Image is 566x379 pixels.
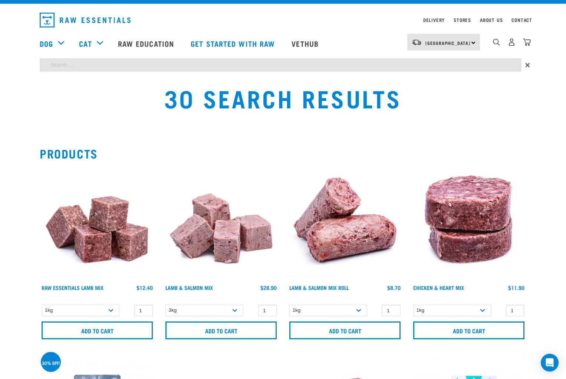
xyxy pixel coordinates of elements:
[42,321,153,339] input: Add to cart
[508,285,524,291] div: $11.90
[183,29,284,58] a: Get started with Raw
[164,166,279,281] img: 1029 Lamb Salmon Mix 01
[40,13,131,27] img: Raw Essentials Logo
[40,147,526,160] h2: Products
[40,58,521,72] input: Search...
[506,305,524,316] input: 1
[525,58,530,72] span: ×
[136,285,153,291] div: $12.40
[493,39,500,46] img: home-icon-1@2x.png
[411,166,526,281] img: Chicken and Heart Medallions
[108,84,458,111] h1: 30 Search Results
[40,38,53,49] a: Dog
[413,321,524,339] input: Add to cart
[508,38,516,46] img: user.png
[289,286,349,289] a: Lamb & Salmon Mix Roll
[165,321,277,339] input: Add to cart
[425,42,470,44] span: [GEOGRAPHIC_DATA]
[34,10,532,30] nav: dropdown navigation
[287,166,402,281] img: 1261 Lamb Salmon Roll 01
[541,354,559,372] div: Open Intercom Messenger
[511,19,532,21] a: Contact
[387,285,401,291] div: $8.70
[423,19,445,21] a: Delivery
[40,166,155,281] img: ?1041 RE Lamb Mix 01
[412,39,422,46] img: van-moving.png
[79,38,92,49] a: Cat
[480,19,503,21] a: About Us
[258,305,277,316] input: 1
[413,286,464,289] a: Chicken & Heart Mix
[523,38,531,46] img: home-icon@2x.png
[42,286,103,289] a: Raw Essentials Lamb Mix
[42,362,60,364] div: 30% off!
[111,29,183,58] a: Raw Education
[382,305,401,316] input: 1
[284,29,328,58] a: Vethub
[260,285,277,291] div: $28.90
[134,305,153,316] input: 1
[289,321,401,339] input: Add to cart
[165,286,213,289] a: Lamb & Salmon Mix
[454,19,471,21] a: Stores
